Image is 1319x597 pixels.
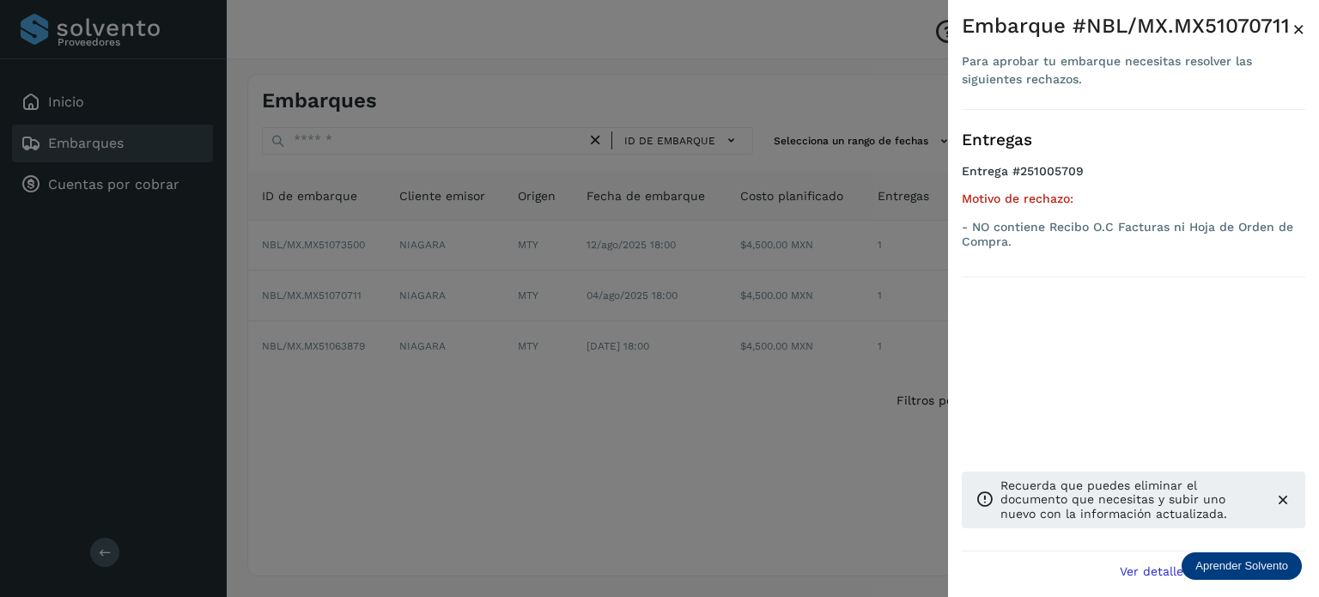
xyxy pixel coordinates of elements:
p: Recuerda que puedes eliminar el documento que necesitas y subir uno nuevo con la información actu... [1000,478,1261,521]
span: Ver detalle de embarque [1120,565,1267,577]
button: Ver detalle de embarque [1109,551,1305,590]
h5: Motivo de rechazo: [962,192,1305,206]
div: Embarque #NBL/MX.MX51070711 [962,14,1292,39]
p: - NO contiene Recibo O.C Facturas ni Hoja de Orden de Compra. [962,220,1305,249]
p: Aprender Solvento [1195,559,1288,573]
button: Close [1292,14,1305,45]
h3: Entregas [962,131,1305,150]
span: × [1292,17,1305,41]
div: Aprender Solvento [1182,552,1302,580]
h4: Entrega #251005709 [962,164,1305,192]
div: Para aprobar tu embarque necesitas resolver las siguientes rechazos. [962,52,1292,88]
